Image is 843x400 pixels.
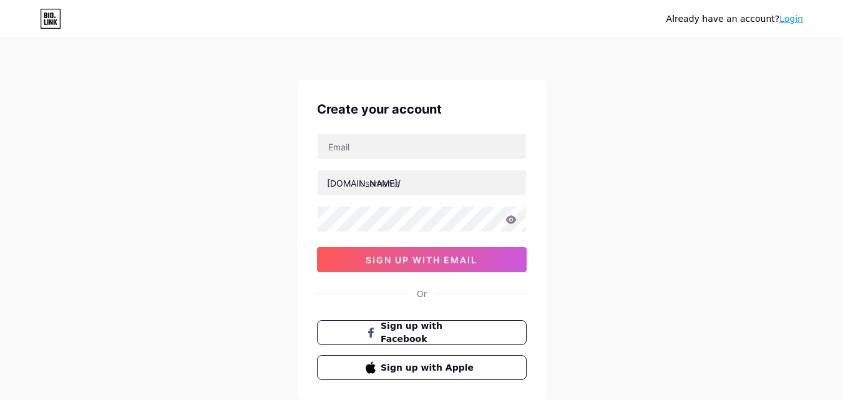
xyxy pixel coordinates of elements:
a: Login [779,14,803,24]
button: sign up with email [317,247,527,272]
div: Create your account [317,100,527,119]
input: username [318,170,526,195]
div: Already have an account? [666,12,803,26]
div: Or [417,287,427,300]
span: sign up with email [366,255,477,265]
span: Sign up with Facebook [381,320,477,346]
div: [DOMAIN_NAME]/ [327,177,401,190]
button: Sign up with Apple [317,355,527,380]
span: Sign up with Apple [381,361,477,374]
button: Sign up with Facebook [317,320,527,345]
input: Email [318,134,526,159]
